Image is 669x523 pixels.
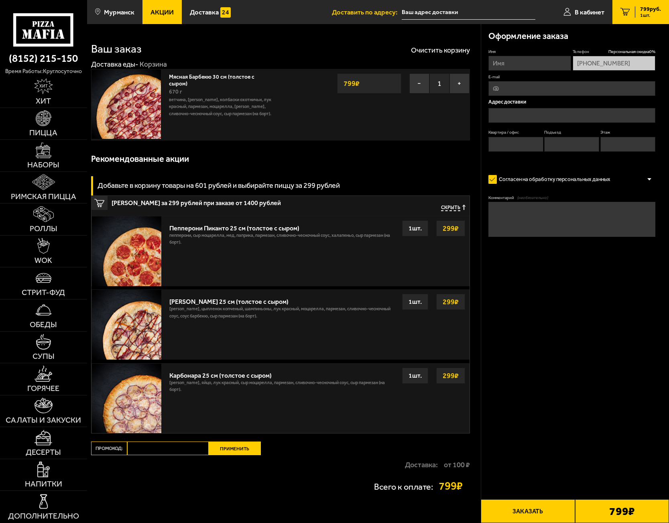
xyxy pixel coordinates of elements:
span: 670 г [169,88,182,95]
a: Доставка еды- [91,60,138,68]
span: Наборы [27,161,59,169]
p: Адрес доставки [488,99,656,104]
span: Горячее [27,385,59,393]
strong: 799 ₽ [342,76,362,91]
span: WOK [35,256,52,265]
span: Акции [150,9,174,16]
img: 15daf4d41897b9f0e9f617042186c801.svg [220,7,231,18]
span: Стрит-фуд [22,289,65,297]
label: Согласен на обработку персональных данных [488,173,617,187]
a: Мясная Барбекю 30 см (толстое с сыром) [169,71,254,88]
strong: от 100 ₽ [444,461,470,468]
span: Скрыть [441,205,460,212]
input: Имя [488,56,571,71]
span: Салаты и закуски [6,416,81,424]
label: Телефон [573,49,656,55]
label: Этаж [600,130,655,136]
strong: 799 ₽ [439,480,470,492]
h3: Добавьте в корзину товары на 601 рублей и выбирайте пиццу за 299 рублей [98,182,340,189]
input: @ [488,81,656,96]
h3: Рекомендованные акции [91,155,189,164]
span: Персональная скидка 0 % [608,49,655,55]
label: E-mail [488,74,656,80]
h3: Оформление заказа [488,32,568,41]
span: Хит [36,97,51,105]
button: − [409,73,429,94]
label: Промокод: [91,442,127,455]
span: [PERSON_NAME] за 299 рублей при заказе от 1400 рублей [112,196,338,206]
span: Обеды [30,321,57,329]
a: [PERSON_NAME] 25 см (толстое с сыром)[PERSON_NAME], цыпленок копченый, шампиньоны, лук красный, м... [92,289,470,360]
input: Ваш адрес доставки [402,5,535,20]
button: Заказать [481,499,575,523]
p: Всего к оплате: [374,483,433,492]
div: Пепперони Пиканто 25 см (толстое с сыром) [169,220,395,232]
div: Корзина [140,60,167,69]
button: Применить [209,442,261,455]
span: В кабинет [575,9,604,16]
div: Карбонара 25 см (толстое с сыром) [169,368,395,379]
p: [PERSON_NAME], яйцо, лук красный, сыр Моцарелла, пармезан, сливочно-чесночный соус, сыр пармезан ... [169,379,395,397]
label: Комментарий [488,195,656,201]
p: [PERSON_NAME], цыпленок копченый, шампиньоны, лук красный, моцарелла, пармезан, сливочно-чесночны... [169,305,395,324]
p: ветчина, [PERSON_NAME], колбаски охотничьи, лук красный, пармезан, моцарелла, [PERSON_NAME], слив... [169,96,277,117]
a: Карбонара 25 см (толстое с сыром)[PERSON_NAME], яйцо, лук красный, сыр Моцарелла, пармезан, сливо... [92,363,470,433]
span: Доставка [190,9,219,16]
label: Квартира / офис [488,130,543,136]
b: 799 ₽ [609,506,635,517]
a: Пепперони Пиканто 25 см (толстое с сыром)пепперони, сыр Моцарелла, мед, паприка, пармезан, сливоч... [92,216,470,286]
span: 1 шт. [640,13,661,18]
button: Скрыть [441,205,466,212]
p: Доставка: [405,461,438,468]
div: 1 шт. [402,220,428,236]
span: 1 [429,73,449,94]
strong: 299 ₽ [441,294,461,309]
h1: Ваш заказ [91,43,142,55]
div: 1 шт. [402,294,428,310]
strong: 299 ₽ [441,221,461,236]
button: Очистить корзину [411,47,470,54]
span: Доставить по адресу: [332,9,402,16]
span: Десерты [26,448,61,456]
span: Напитки [25,480,62,488]
span: Пицца [29,129,57,137]
div: 1 шт. [402,368,428,384]
span: Роллы [30,225,57,233]
span: (необязательно) [517,195,548,201]
label: Имя [488,49,571,55]
span: Супы [33,352,55,360]
span: Римская пицца [11,193,76,201]
span: 799 руб. [640,6,661,12]
span: Дополнительно [8,512,79,520]
span: Мурманск [104,9,134,16]
div: [PERSON_NAME] 25 см (толстое с сыром) [169,294,395,305]
strong: 299 ₽ [441,368,461,383]
input: +7 ( [573,56,656,71]
label: Подъезд [544,130,599,136]
button: + [449,73,470,94]
p: пепперони, сыр Моцарелла, мед, паприка, пармезан, сливочно-чесночный соус, халапеньо, сыр пармеза... [169,232,395,250]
